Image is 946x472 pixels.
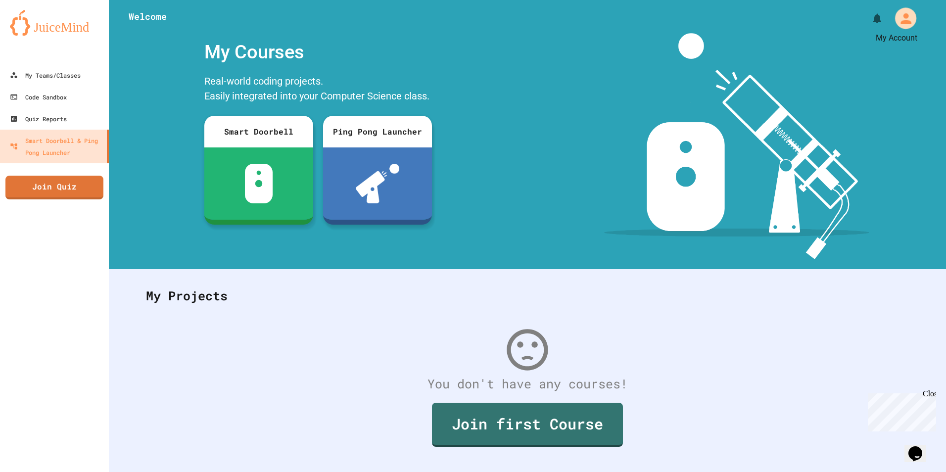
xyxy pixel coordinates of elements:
[323,116,432,147] div: Ping Pong Launcher
[883,4,919,32] div: My Account
[204,116,313,147] div: Smart Doorbell
[356,164,400,203] img: ppl-with-ball.png
[604,33,869,259] img: banner-image-my-projects.png
[853,10,886,27] div: My Notifications
[245,164,273,203] img: sdb-white.svg
[904,432,936,462] iframe: chat widget
[10,69,81,81] div: My Teams/Classes
[10,135,103,158] div: Smart Doorbell & Ping Pong Launcher
[136,277,919,315] div: My Projects
[10,10,99,36] img: logo-orange.svg
[864,389,936,431] iframe: chat widget
[10,91,67,103] div: Code Sandbox
[136,375,919,393] div: You don't have any courses!
[432,403,623,447] a: Join first Course
[199,33,437,71] div: My Courses
[5,176,103,199] a: Join Quiz
[876,32,917,44] div: My Account
[10,113,67,125] div: Quiz Reports
[199,71,437,108] div: Real-world coding projects. Easily integrated into your Computer Science class.
[4,4,68,63] div: Chat with us now!Close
